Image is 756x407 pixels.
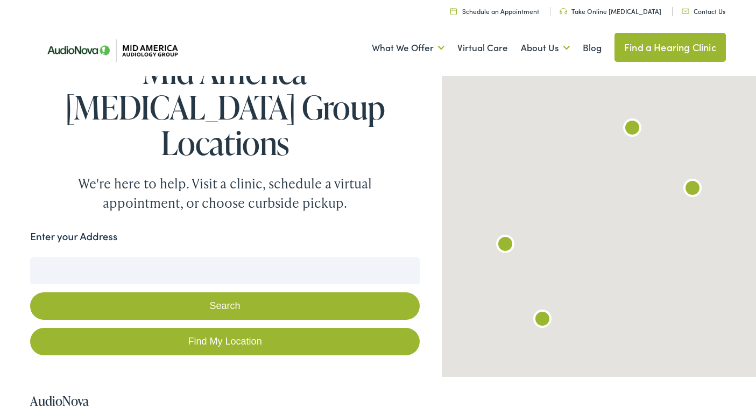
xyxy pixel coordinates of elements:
[560,8,567,15] img: utility icon
[30,292,420,320] button: Search
[680,177,705,202] div: AudioNova
[457,28,508,68] a: Virtual Care
[521,28,570,68] a: About Us
[30,328,420,355] a: Find My Location
[560,6,661,16] a: Take Online [MEDICAL_DATA]
[53,174,397,213] div: We're here to help. Visit a clinic, schedule a virtual appointment, or choose curbside pickup.
[529,307,555,333] div: AudioNova
[450,6,539,16] a: Schedule an Appointment
[682,6,725,16] a: Contact Us
[682,9,689,14] img: utility icon
[30,257,420,284] input: Enter your address or zip code
[450,8,457,15] img: utility icon
[619,116,645,142] div: AudioNova
[492,233,518,258] div: AudioNova
[614,33,726,62] a: Find a Hearing Clinic
[583,28,602,68] a: Blog
[30,54,420,160] h1: Mid America [MEDICAL_DATA] Group Locations
[372,28,444,68] a: What We Offer
[30,229,117,244] label: Enter your Address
